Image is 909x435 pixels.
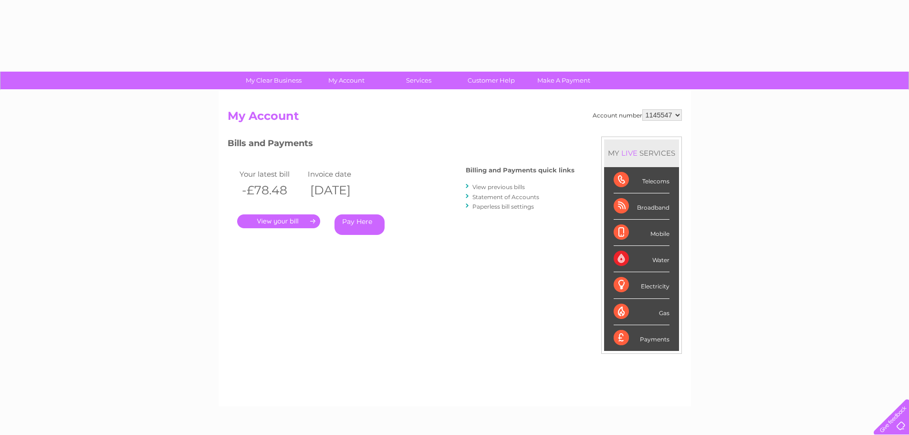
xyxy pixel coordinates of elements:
a: View previous bills [472,183,525,191]
a: Customer Help [452,72,531,89]
div: Payments [614,325,669,351]
div: LIVE [619,149,639,158]
div: Telecoms [614,167,669,193]
div: MY SERVICES [604,139,679,167]
a: Services [379,72,458,89]
a: My Clear Business [234,72,313,89]
th: [DATE] [305,180,374,200]
h4: Billing and Payments quick links [466,167,575,174]
div: Gas [614,299,669,325]
div: Account number [593,109,682,121]
div: Electricity [614,272,669,298]
div: Broadband [614,193,669,220]
div: Mobile [614,220,669,246]
div: Water [614,246,669,272]
a: Make A Payment [524,72,603,89]
a: Pay Here [334,214,385,235]
th: -£78.48 [237,180,306,200]
h3: Bills and Payments [228,137,575,153]
td: Invoice date [305,168,374,180]
a: Statement of Accounts [472,193,539,201]
a: My Account [307,72,386,89]
h2: My Account [228,109,682,127]
a: . [237,214,320,228]
a: Paperless bill settings [472,203,534,210]
td: Your latest bill [237,168,306,180]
